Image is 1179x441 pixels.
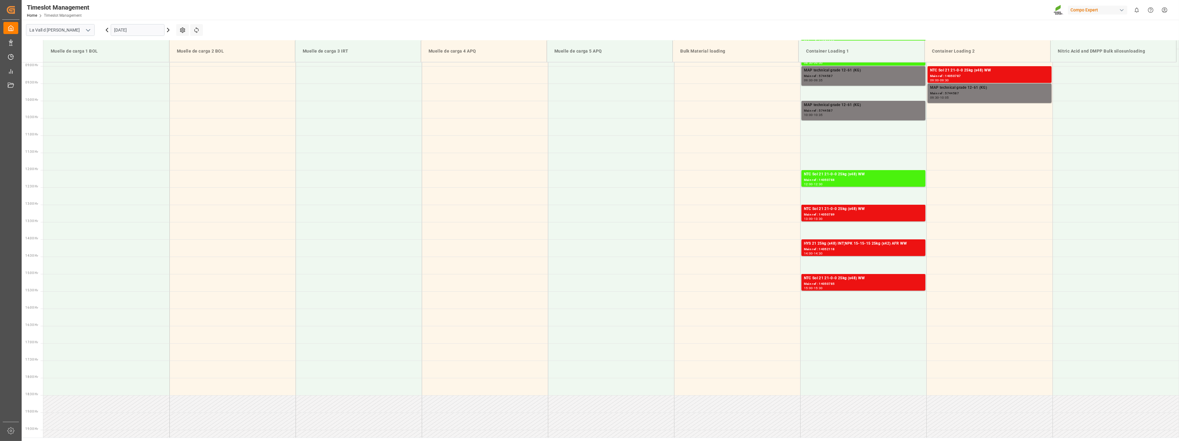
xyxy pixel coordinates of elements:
a: Home [27,13,37,18]
div: 09:00 [814,62,823,64]
div: - [939,79,940,82]
div: - [813,62,814,64]
div: Main ref : 14050789 [804,212,923,217]
span: 17:30 Hr [25,358,38,361]
div: 10:35 [814,113,823,116]
div: 08:30 [804,62,813,64]
span: 14:30 Hr [25,254,38,257]
div: 13:30 [814,217,823,220]
div: Main ref : 14052118 [804,247,923,252]
div: Compo Expert [1068,6,1127,15]
div: Container Loading 1 [804,45,919,57]
span: 19:30 Hr [25,427,38,430]
div: Muelle de carga 3 IRT [300,45,416,57]
span: 17:00 Hr [25,340,38,344]
span: 12:30 Hr [25,185,38,188]
div: MAP technical grade 12-61 (KG) [804,102,923,108]
div: - [813,217,814,220]
span: 13:00 Hr [25,202,38,205]
span: 16:30 Hr [25,323,38,327]
div: Container Loading 2 [930,45,1045,57]
div: Main ref : 14050785 [804,281,923,287]
div: NTC Sol 21 21-0-0 25kg (x48) WW [804,206,923,212]
div: 12:30 [814,183,823,186]
span: 12:00 Hr [25,167,38,171]
span: 18:30 Hr [25,392,38,396]
button: show 0 new notifications [1130,3,1144,17]
span: 10:30 Hr [25,115,38,119]
div: 12:00 [804,183,813,186]
span: 15:00 Hr [25,271,38,275]
div: - [939,96,940,99]
div: 09:30 [930,96,939,99]
input: DD.MM.YYYY [111,24,164,36]
div: Main ref : 5744587 [930,91,1049,96]
div: 09:30 [940,79,949,82]
div: - [813,113,814,116]
span: 11:30 Hr [25,150,38,153]
div: Main ref : 5744587 [804,74,923,79]
div: 13:00 [804,217,813,220]
div: 14:30 [814,252,823,255]
div: Nitric Acid and DMPP Bulk silosunloading [1056,45,1171,57]
div: - [813,183,814,186]
span: 19:00 Hr [25,410,38,413]
div: - [813,252,814,255]
div: 14:00 [804,252,813,255]
span: 10:00 Hr [25,98,38,101]
div: - [813,287,814,289]
button: Help Center [1144,3,1158,17]
div: 09:00 [930,79,939,82]
div: Main ref : 5744587 [804,108,923,113]
span: 15:30 Hr [25,289,38,292]
div: NTC Sol 21 21-0-0 25kg (x48) WW [804,171,923,178]
div: Muelle de carga 4 APQ [426,45,542,57]
div: 10:00 [804,113,813,116]
div: Muelle de carga 2 BOL [174,45,290,57]
span: 14:00 Hr [25,237,38,240]
span: 09:00 Hr [25,63,38,67]
div: 09:00 [804,79,813,82]
div: Timeslot Management [27,3,89,12]
span: 18:00 Hr [25,375,38,379]
div: 10:05 [940,96,949,99]
button: open menu [83,25,92,35]
span: 09:30 Hr [25,81,38,84]
div: Main ref : 14050787 [930,74,1049,79]
img: Screenshot%202023-09-29%20at%2010.02.21.png_1712312052.png [1054,5,1064,15]
button: Compo Expert [1068,4,1130,16]
div: MAP technical grade 12-61 (KG) [804,67,923,74]
div: MAP technical grade 12-61 (KG) [930,85,1049,91]
div: Main ref : 14050788 [804,178,923,183]
input: Type to search/select [26,24,95,36]
div: 15:00 [804,287,813,289]
span: 16:00 Hr [25,306,38,309]
div: - [813,79,814,82]
div: NTC Sol 21 21-0-0 25kg (x48) WW [804,275,923,281]
span: 11:00 Hr [25,133,38,136]
div: NTC Sol 21 21-0-0 25kg (x48) WW [930,67,1049,74]
div: 15:30 [814,287,823,289]
div: 09:35 [814,79,823,82]
div: HYS 21 25kg (x48) INT;NPK 15-15-15 25kg (x42) AFR WW [804,241,923,247]
span: 13:30 Hr [25,219,38,223]
div: Muelle de carga 5 APQ [552,45,668,57]
div: Bulk Material loading [678,45,793,57]
div: Muelle de carga 1 BOL [48,45,164,57]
